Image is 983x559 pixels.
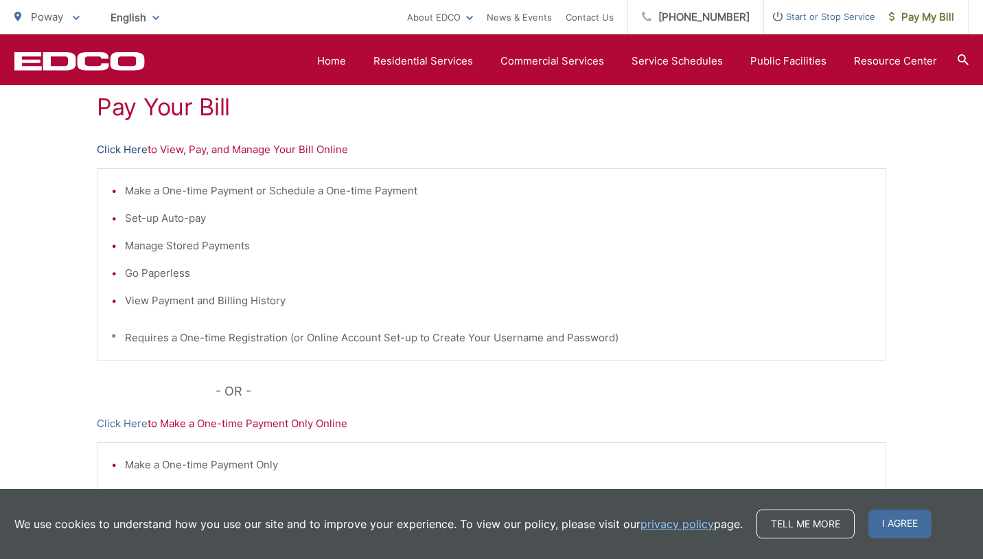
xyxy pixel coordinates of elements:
a: Commercial Services [500,53,604,69]
li: View Payment and Billing History [125,293,872,309]
a: News & Events [487,9,552,25]
li: Go Paperless [125,265,872,282]
a: EDCD logo. Return to the homepage. [14,52,145,71]
a: Public Facilities [750,53,826,69]
a: Service Schedules [632,53,723,69]
li: Make a One-time Payment or Schedule a One-time Payment [125,183,872,199]
li: Set-up Auto-pay [125,210,872,227]
a: Contact Us [566,9,614,25]
a: privacy policy [640,516,714,532]
p: to View, Pay, and Manage Your Bill Online [97,141,886,158]
p: to Make a One-time Payment Only Online [97,415,886,432]
span: English [100,5,170,30]
a: Home [317,53,346,69]
p: - OR - [216,381,887,402]
a: Residential Services [373,53,473,69]
a: Resource Center [854,53,937,69]
a: Click Here [97,415,148,432]
span: Pay My Bill [889,9,954,25]
li: Manage Stored Payments [125,238,872,254]
p: * Requires a One-time Registration (or Online Account Set-up to Create Your Username and Password) [111,330,872,346]
h1: Pay Your Bill [97,93,886,121]
p: We use cookies to understand how you use our site and to improve your experience. To view our pol... [14,516,743,532]
li: Make a One-time Payment Only [125,457,872,473]
a: About EDCO [407,9,473,25]
a: Click Here [97,141,148,158]
span: Poway [31,10,63,23]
